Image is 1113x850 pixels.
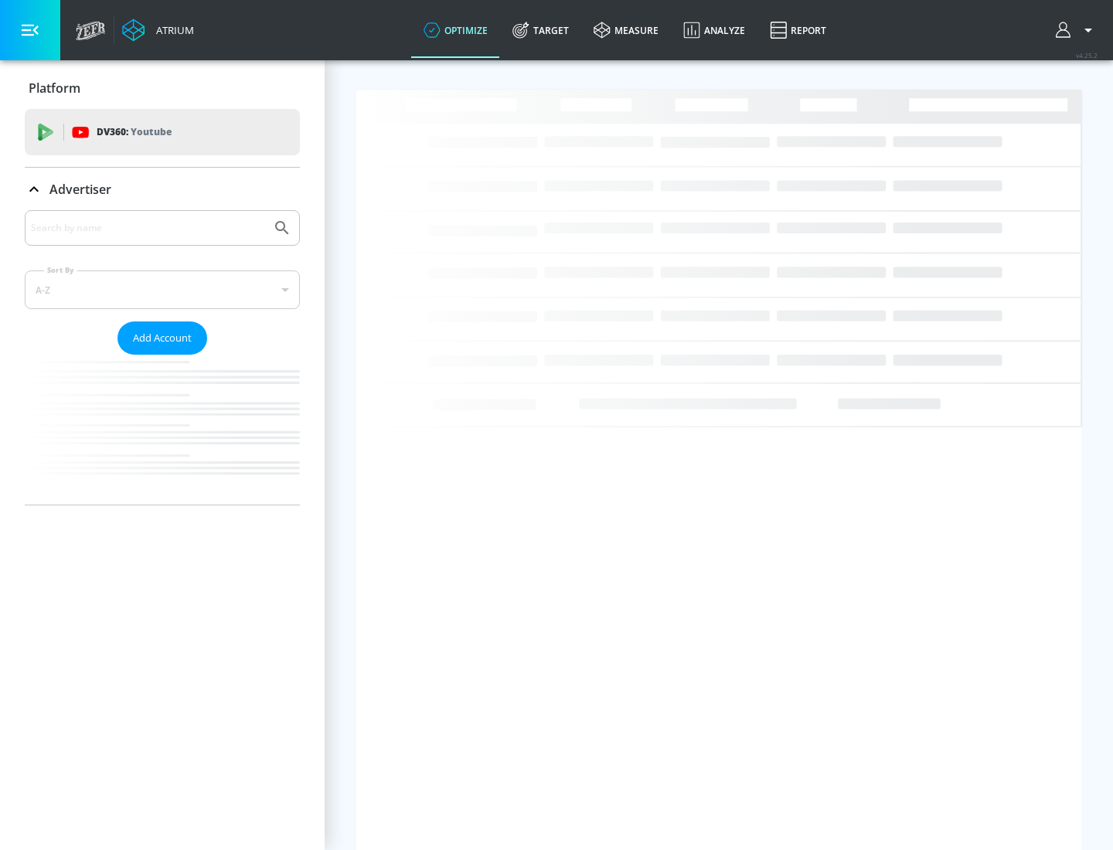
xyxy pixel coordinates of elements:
div: Advertiser [25,168,300,211]
div: Advertiser [25,210,300,505]
div: A-Z [25,270,300,309]
div: Platform [25,66,300,110]
p: DV360: [97,124,172,141]
a: measure [581,2,671,58]
button: Add Account [117,321,207,355]
p: Platform [29,80,80,97]
a: optimize [411,2,500,58]
input: Search by name [31,218,265,238]
a: Target [500,2,581,58]
span: v 4.25.2 [1076,51,1098,59]
label: Sort By [44,265,77,275]
nav: list of Advertiser [25,355,300,505]
a: Atrium [122,19,194,42]
div: DV360: Youtube [25,109,300,155]
p: Advertiser [49,181,111,198]
p: Youtube [131,124,172,140]
div: Atrium [150,23,194,37]
a: Report [757,2,839,58]
span: Add Account [133,329,192,347]
a: Analyze [671,2,757,58]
